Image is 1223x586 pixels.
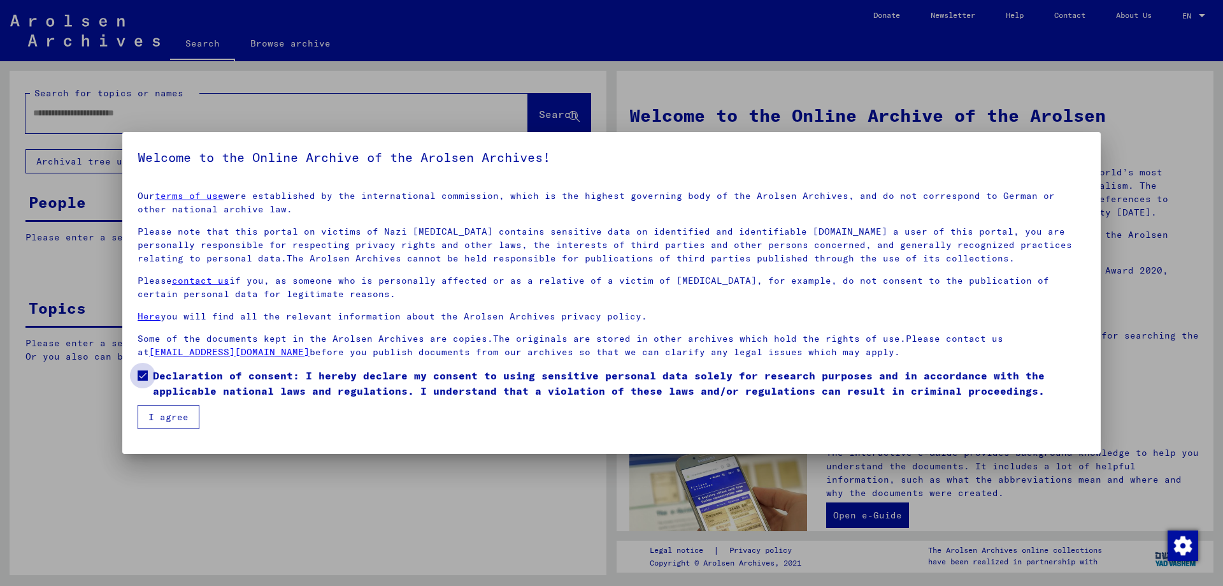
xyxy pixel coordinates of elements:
p: Please if you, as someone who is personally affected or as a relative of a victim of [MEDICAL_DAT... [138,274,1085,301]
a: Here [138,311,161,322]
p: you will find all the relevant information about the Arolsen Archives privacy policy. [138,310,1085,323]
span: Declaration of consent: I hereby declare my consent to using sensitive personal data solely for r... [153,368,1085,399]
img: Change consent [1168,531,1198,561]
div: Change consent [1167,530,1198,560]
button: I agree [138,405,199,429]
p: Our were established by the international commission, which is the highest governing body of the ... [138,189,1085,216]
h5: Welcome to the Online Archive of the Arolsen Archives! [138,147,1085,168]
a: terms of use [155,190,224,201]
a: contact us [172,275,229,286]
p: Please note that this portal on victims of Nazi [MEDICAL_DATA] contains sensitive data on identif... [138,225,1085,265]
a: [EMAIL_ADDRESS][DOMAIN_NAME] [149,346,310,358]
p: Some of the documents kept in the Arolsen Archives are copies.The originals are stored in other a... [138,332,1085,359]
